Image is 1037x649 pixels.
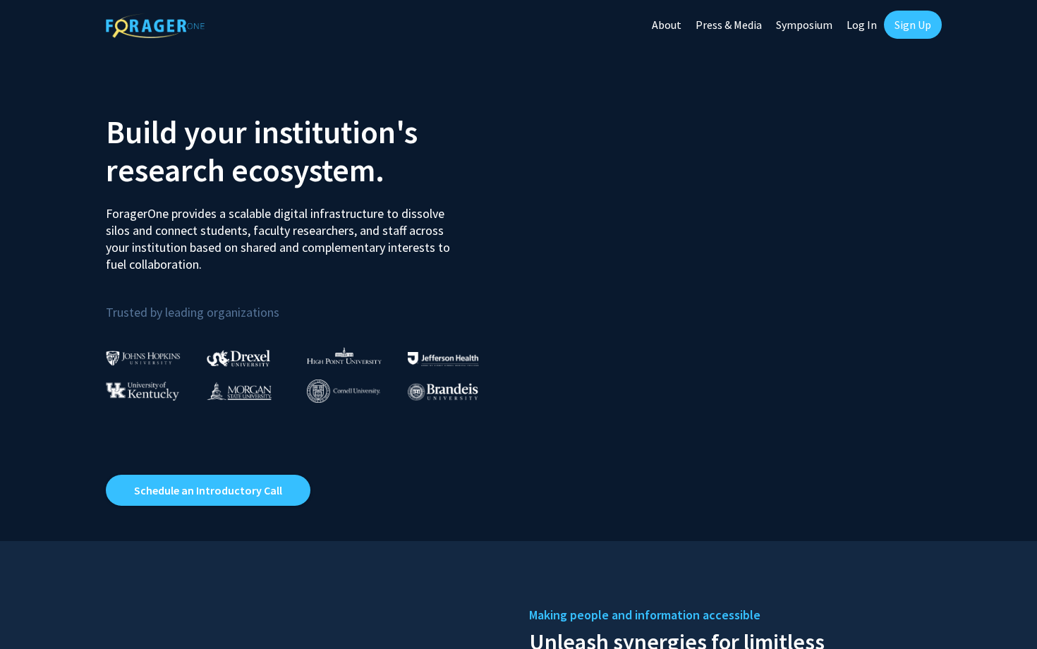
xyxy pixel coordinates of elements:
img: Thomas Jefferson University [408,352,478,365]
img: Brandeis University [408,383,478,401]
img: Cornell University [307,380,380,403]
img: University of Kentucky [106,382,179,401]
a: Sign Up [884,11,942,39]
img: ForagerOne Logo [106,13,205,38]
img: Drexel University [207,350,270,366]
a: Opens in a new tab [106,475,310,506]
h5: Making people and information accessible [529,605,931,626]
img: Morgan State University [207,382,272,400]
img: High Point University [307,347,382,364]
img: Johns Hopkins University [106,351,181,365]
p: ForagerOne provides a scalable digital infrastructure to dissolve silos and connect students, fac... [106,195,460,273]
h2: Build your institution's research ecosystem. [106,113,508,189]
p: Trusted by leading organizations [106,284,508,323]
